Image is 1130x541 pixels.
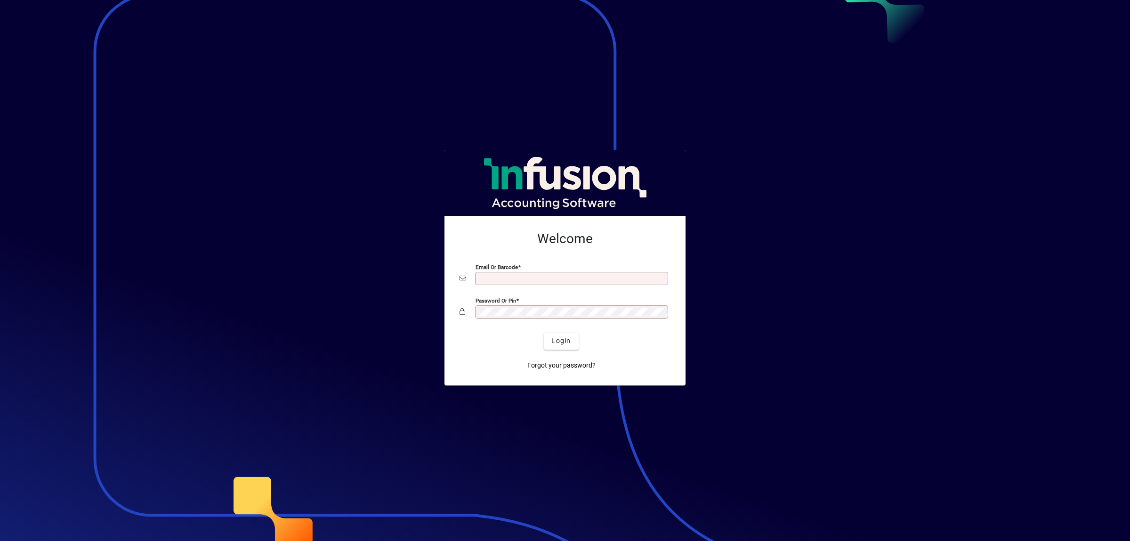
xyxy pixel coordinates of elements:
span: Login [551,336,571,346]
a: Forgot your password? [524,357,599,374]
mat-label: Password or Pin [476,297,516,303]
button: Login [544,333,578,350]
h2: Welcome [460,231,670,247]
span: Forgot your password? [527,361,596,370]
mat-label: Email or Barcode [476,263,518,270]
